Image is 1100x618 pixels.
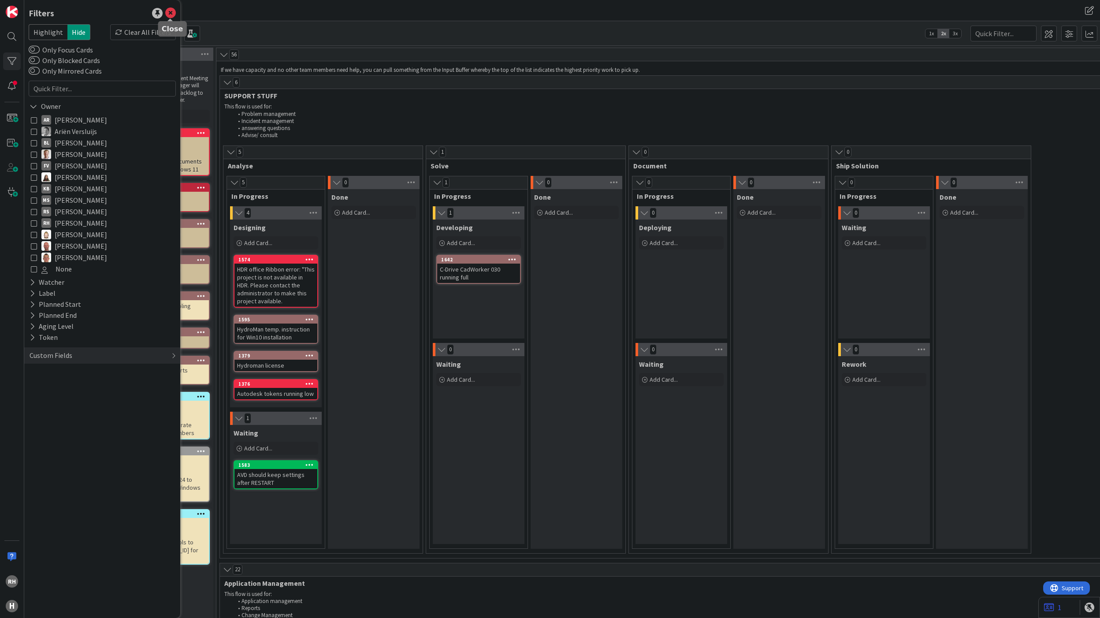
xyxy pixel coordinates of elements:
[637,192,719,201] span: In Progress
[447,344,454,355] span: 0
[41,230,51,239] img: Rv
[238,257,317,263] div: 1574
[233,564,242,575] span: 22
[55,137,107,149] span: [PERSON_NAME]
[41,138,51,148] div: BL
[29,101,62,112] div: Owner
[842,360,866,369] span: Rework
[31,114,174,126] button: AR [PERSON_NAME]
[234,428,258,437] span: Waiting
[67,24,90,40] span: Hide
[970,26,1037,41] input: Quick Filter...
[41,253,51,262] img: TJ
[41,161,51,171] div: FV
[1044,602,1061,613] a: 1
[19,1,40,12] span: Support
[41,184,51,194] div: KB
[41,127,51,136] img: AV
[642,147,649,157] span: 0
[29,288,56,299] div: Label
[234,360,317,371] div: Hydroman license
[55,217,107,229] span: [PERSON_NAME]
[238,381,317,387] div: 1376
[342,177,349,188] span: 0
[836,161,1020,170] span: Ship Solution
[940,193,956,201] span: Done
[31,126,174,137] button: AV Ariën Versluijs
[234,461,317,469] div: 1583
[31,240,174,252] button: RK [PERSON_NAME]
[55,114,107,126] span: [PERSON_NAME]
[29,350,73,361] div: Custom Fields
[436,360,461,369] span: Waiting
[234,324,317,343] div: HydroMan temp. instruction for Win10 installation
[41,195,51,205] div: MS
[231,192,314,201] span: In Progress
[41,172,51,182] img: KM
[29,55,100,66] label: Only Blocked Cards
[447,208,454,218] span: 1
[234,352,317,371] div: 1379Hydroman license
[6,6,18,18] img: Visit kanbanzone.com
[238,353,317,359] div: 1379
[650,376,678,383] span: Add Card...
[842,223,866,232] span: Waiting
[737,193,754,201] span: Done
[29,7,54,20] div: Filters
[29,321,74,332] div: Aging Level
[650,344,657,355] span: 0
[439,147,446,157] span: 1
[6,600,18,612] div: H
[437,264,520,283] div: C-Drive CadWorker 030 running full
[55,252,107,263] span: [PERSON_NAME]
[41,241,51,251] img: RK
[240,177,247,188] span: 5
[233,77,240,88] span: 6
[29,56,40,65] button: Only Blocked Cards
[949,29,961,38] span: 3x
[234,316,317,324] div: 1595
[950,208,978,216] span: Add Card...
[55,206,107,217] span: [PERSON_NAME]
[55,229,107,240] span: [PERSON_NAME]
[234,256,317,307] div: 1574HDR office Ribbon error: "This project is not available in HDR. Please contact the administra...
[437,256,520,264] div: 1642
[852,344,859,355] span: 0
[244,239,272,247] span: Add Card...
[41,115,51,125] div: AR
[31,149,174,160] button: BO [PERSON_NAME]
[29,277,65,288] div: Watcher
[844,147,851,157] span: 0
[234,316,317,343] div: 1595HydroMan temp. instruction for Win10 installation
[234,380,317,399] div: 1376Autodesk tokens running low
[31,171,174,183] button: KM [PERSON_NAME]
[56,263,72,275] span: None
[244,208,251,218] span: 4
[55,194,107,206] span: [PERSON_NAME]
[244,413,251,424] span: 1
[31,183,174,194] button: KB [PERSON_NAME]
[436,255,521,284] a: 1642C-Drive CadWorker 030 running full
[436,223,473,232] span: Developing
[937,29,949,38] span: 2x
[31,217,174,229] button: RH [PERSON_NAME]
[29,299,82,310] div: Planned Start
[31,206,174,217] button: RS [PERSON_NAME]
[747,177,754,188] span: 0
[234,264,317,307] div: HDR office Ribbon error: "This project is not available in HDR. Please contact the administrator ...
[234,388,317,399] div: Autodesk tokens running low
[127,75,208,104] p: During the Replenishment Meeting the team & Team Manager will select items from the backlog to pu...
[650,208,657,218] span: 0
[633,161,817,170] span: Document
[534,193,551,201] span: Done
[234,315,318,344] a: 1595HydroMan temp. instruction for Win10 installation
[238,316,317,323] div: 1595
[41,207,51,216] div: RS
[950,177,957,188] span: 0
[55,149,107,160] span: [PERSON_NAME]
[234,460,318,489] a: 1583AVD should keep settings after RESTART
[236,147,243,157] span: 5
[29,310,78,321] div: Planned End
[234,461,317,488] div: 1583AVD should keep settings after RESTART
[848,177,855,188] span: 0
